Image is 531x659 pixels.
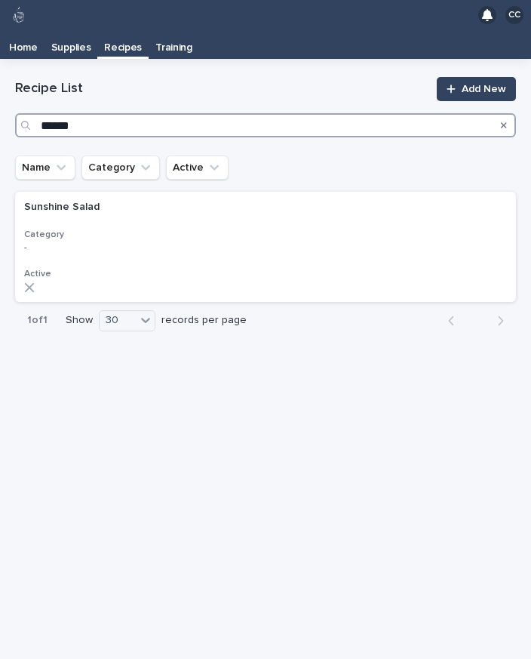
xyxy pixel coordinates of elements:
a: Add New [437,77,516,101]
a: Recipes [97,30,149,57]
p: - [24,242,288,253]
a: Sunshine SaladSunshine Salad Category-Active [15,192,516,302]
button: Name [15,156,75,180]
h1: Recipe List [15,80,428,98]
button: Category [81,156,160,180]
button: Next [476,314,516,328]
a: Supplies [45,30,98,59]
p: Recipes [104,30,142,54]
div: 30 [100,312,136,329]
div: CC [505,6,523,24]
p: Show [66,314,93,327]
span: Add New [462,84,506,94]
p: Supplies [51,30,91,54]
p: Sunshine Salad [24,198,103,214]
h3: Active [24,268,507,280]
button: Active [166,156,229,180]
a: Training [149,30,199,59]
h3: Category [24,229,507,241]
img: 80hjoBaRqlyywVK24fQd [9,5,29,25]
p: records per page [161,314,247,327]
p: Training [155,30,192,54]
input: Search [15,113,516,137]
button: Back [436,314,476,328]
a: Home [2,30,45,59]
p: Home [9,30,38,54]
p: 1 of 1 [15,302,60,339]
